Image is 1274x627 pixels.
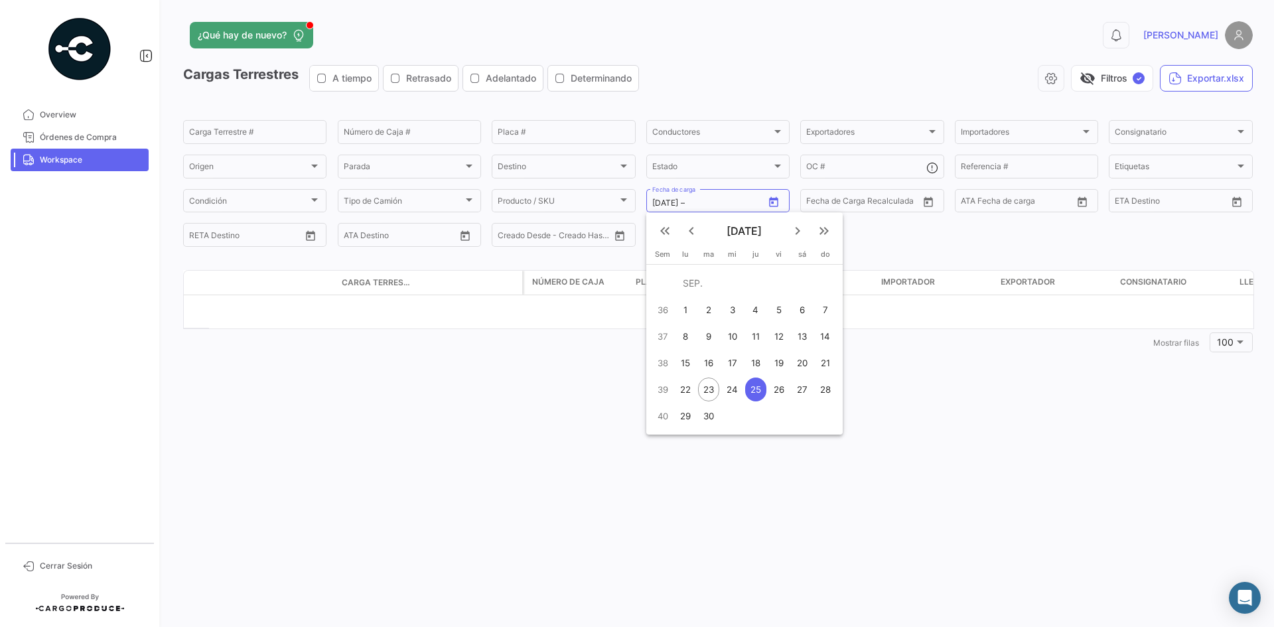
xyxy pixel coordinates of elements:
div: 5 [768,298,789,322]
div: 27 [792,378,813,401]
div: 23 [698,378,719,401]
button: 24 de septiembre de 2025 [721,376,744,403]
div: 10 [722,324,743,348]
div: 14 [815,324,836,348]
button: 15 de septiembre de 2025 [674,350,697,376]
mat-icon: keyboard_double_arrow_right [816,223,832,239]
div: 6 [792,298,813,322]
button: 19 de septiembre de 2025 [767,350,790,376]
div: 12 [768,324,789,348]
mat-icon: keyboard_arrow_right [790,223,806,239]
span: vi [776,249,782,259]
button: 20 de septiembre de 2025 [790,350,814,376]
div: 4 [745,298,766,322]
mat-icon: keyboard_arrow_left [683,223,699,239]
td: SEP. [674,270,837,297]
button: 17 de septiembre de 2025 [721,350,744,376]
div: 20 [792,351,813,375]
button: 2 de septiembre de 2025 [697,297,721,323]
button: 1 de septiembre de 2025 [674,297,697,323]
button: 29 de septiembre de 2025 [674,403,697,429]
button: 4 de septiembre de 2025 [744,297,768,323]
button: 13 de septiembre de 2025 [790,323,814,350]
div: 15 [675,351,695,375]
td: 36 [652,297,674,323]
span: do [821,249,830,259]
button: 3 de septiembre de 2025 [721,297,744,323]
button: 14 de septiembre de 2025 [814,323,837,350]
button: 9 de septiembre de 2025 [697,323,721,350]
div: 1 [675,298,695,322]
span: ju [752,249,759,259]
div: 18 [745,351,766,375]
div: 13 [792,324,813,348]
button: 25 de septiembre de 2025 [744,376,768,403]
button: 11 de septiembre de 2025 [744,323,768,350]
div: 19 [768,351,789,375]
span: mi [728,249,737,259]
span: [DATE] [705,224,784,238]
button: 5 de septiembre de 2025 [767,297,790,323]
button: 27 de septiembre de 2025 [790,376,814,403]
button: 22 de septiembre de 2025 [674,376,697,403]
button: 10 de septiembre de 2025 [721,323,744,350]
div: 28 [815,378,836,401]
div: 16 [698,351,719,375]
td: 38 [652,350,674,376]
button: 18 de septiembre de 2025 [744,350,768,376]
mat-icon: keyboard_double_arrow_left [657,223,673,239]
div: 3 [722,298,743,322]
button: 7 de septiembre de 2025 [814,297,837,323]
button: 16 de septiembre de 2025 [697,350,721,376]
td: 39 [652,376,674,403]
div: 7 [815,298,836,322]
button: 30 de septiembre de 2025 [697,403,721,429]
th: Sem [652,249,674,264]
div: 30 [698,404,719,428]
button: 6 de septiembre de 2025 [790,297,814,323]
td: 37 [652,323,674,350]
div: 25 [745,378,766,401]
span: ma [703,249,714,259]
div: 17 [722,351,743,375]
button: 12 de septiembre de 2025 [767,323,790,350]
div: 9 [698,324,719,348]
div: 29 [675,404,695,428]
span: sá [798,249,806,259]
button: 8 de septiembre de 2025 [674,323,697,350]
td: 40 [652,403,674,429]
div: 26 [768,378,789,401]
button: 28 de septiembre de 2025 [814,376,837,403]
div: Abrir Intercom Messenger [1229,582,1261,614]
div: 22 [675,378,695,401]
button: 26 de septiembre de 2025 [767,376,790,403]
div: 2 [698,298,719,322]
div: 11 [745,324,766,348]
div: 8 [675,324,695,348]
div: 24 [722,378,743,401]
span: lu [682,249,689,259]
button: 21 de septiembre de 2025 [814,350,837,376]
button: 23 de septiembre de 2025 [697,376,721,403]
div: 21 [815,351,836,375]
